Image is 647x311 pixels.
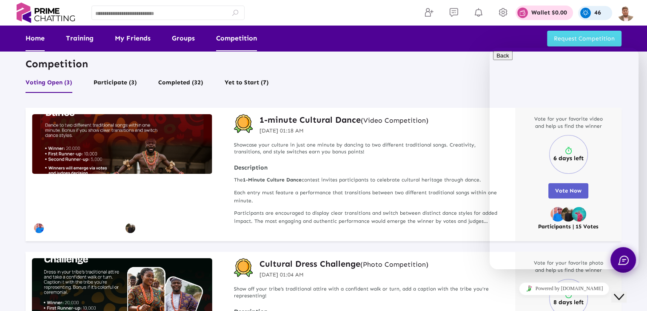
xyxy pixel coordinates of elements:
p: The contest invites participants to celebrate cultural heritage through dance. [234,176,502,184]
button: Yet to Start (7) [225,77,269,93]
small: (Photo Competition) [360,260,428,268]
iframe: chat widget [611,277,638,302]
p: Each entry must feature a performance that transitions between two different traditional songs wi... [234,189,502,205]
a: Groups [172,26,195,51]
a: 1-minute Cultural Dance(Video Competition) [259,114,428,125]
button: Participate (3) [94,77,137,93]
p: Show off your tribe’s traditional attire with a confident walk or turn, add a caption with the tr... [234,285,502,300]
p: Participants are encouraged to display clear transitions and switch between distinct dance styles... [234,209,502,225]
iframe: chat widget [490,48,638,269]
img: img [617,4,634,21]
img: competition-badge.svg [234,114,253,133]
strong: 1-Minute Culture Dance [243,177,302,183]
p: [DATE] 01:18 AM [259,127,428,135]
h3: 1-minute Cultural Dance [259,114,428,125]
a: My Friends [115,26,151,51]
button: Voting Open (3) [26,77,72,93]
a: Cultural Dress Challenge(Photo Competition) [259,258,428,269]
mat-icon: play_arrow [159,195,177,213]
span: Request Competition [554,35,615,42]
p: 8 days left [553,299,584,306]
img: 68808c0b75df9738c07ec464_1757914028231.png [125,223,135,233]
img: 685ac97471744e6fe051d443_1755610091860.png [34,223,44,233]
iframe: chat widget [490,279,638,298]
p: 46 [594,10,601,16]
p: Showcase your culture in just one minute by dancing to two different traditional songs. Creativit... [234,141,502,156]
small: (Video Competition) [361,116,428,124]
img: IMGWA1756410505394.jpg [32,114,212,174]
a: Training [66,26,94,51]
button: Request Competition [547,31,621,46]
p: [PERSON_NAME] [46,225,81,230]
a: Competition [216,26,257,51]
img: competition-badge.svg [234,258,253,277]
a: Home [26,26,45,51]
mat-icon: play_arrow [68,195,86,213]
img: logo [13,3,79,23]
h3: Cultural Dress Challenge [259,258,428,269]
p: Wallet $0.00 [531,10,567,16]
strong: Description [234,164,502,172]
button: Completed (32) [158,77,203,93]
p: [PERSON_NAME] [137,225,172,230]
p: Competition [26,57,621,70]
p: [DATE] 01:04 AM [259,271,428,279]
